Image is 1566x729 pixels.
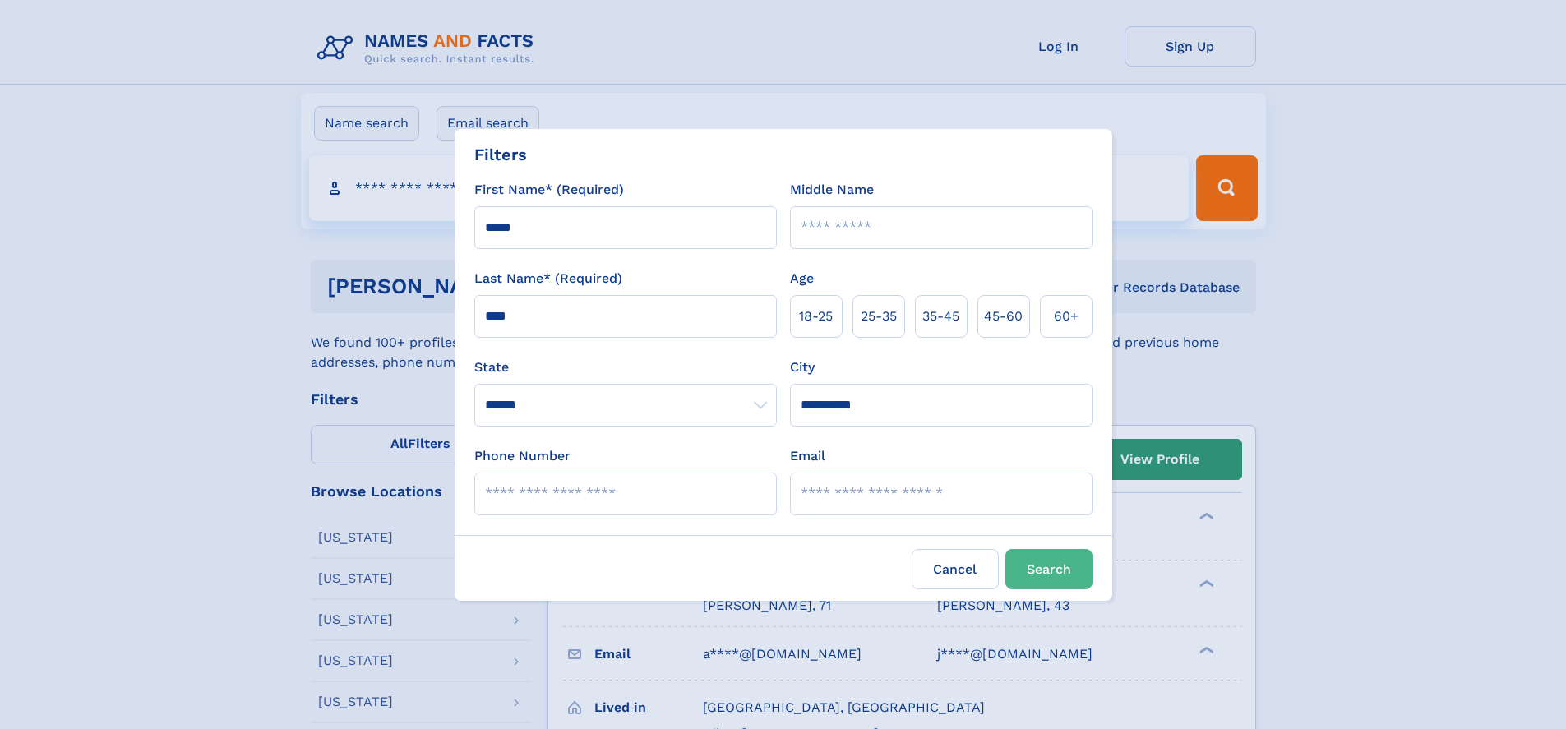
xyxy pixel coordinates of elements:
[474,269,622,288] label: Last Name* (Required)
[861,307,897,326] span: 25‑35
[474,358,777,377] label: State
[474,142,527,167] div: Filters
[984,307,1023,326] span: 45‑60
[790,358,815,377] label: City
[922,307,959,326] span: 35‑45
[474,446,571,466] label: Phone Number
[474,180,624,200] label: First Name* (Required)
[1054,307,1079,326] span: 60+
[790,446,825,466] label: Email
[912,549,999,589] label: Cancel
[799,307,833,326] span: 18‑25
[790,269,814,288] label: Age
[1005,549,1093,589] button: Search
[790,180,874,200] label: Middle Name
